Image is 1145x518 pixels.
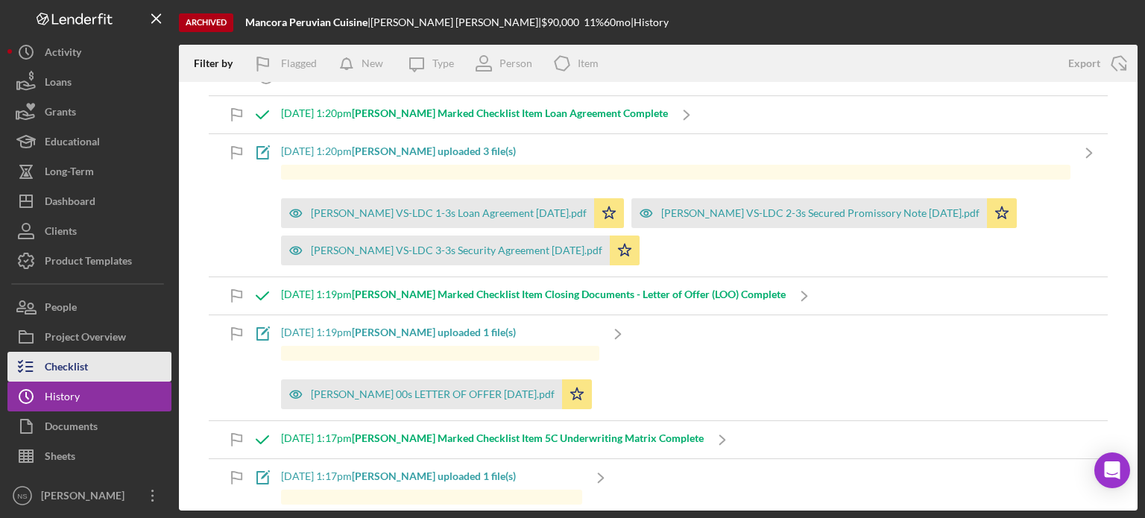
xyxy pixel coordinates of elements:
[1094,452,1130,488] div: Open Intercom Messenger
[45,67,72,101] div: Loans
[45,352,88,385] div: Checklist
[45,292,77,326] div: People
[17,492,27,500] text: NS
[352,288,786,300] b: [PERSON_NAME] Marked Checklist Item Closing Documents - Letter of Offer (LOO) Complete
[45,97,76,130] div: Grants
[7,382,171,411] button: History
[45,411,98,445] div: Documents
[244,421,741,458] a: [DATE] 1:17pm[PERSON_NAME] Marked Checklist Item 5C Underwriting Matrix Complete
[45,246,132,279] div: Product Templates
[281,379,592,409] button: [PERSON_NAME] 00s LETTER OF OFFER [DATE].pdf
[244,96,705,133] a: [DATE] 1:20pm[PERSON_NAME] Marked Checklist Item Loan Agreement Complete
[281,236,640,265] button: [PERSON_NAME] VS-LDC 3-3s Security Agreement [DATE].pdf
[7,292,171,322] button: People
[7,411,171,441] button: Documents
[7,157,171,186] button: Long-Term
[244,134,1108,277] a: [DATE] 1:20pm[PERSON_NAME] uploaded 3 file(s)[PERSON_NAME] VS-LDC 1-3s Loan Agreement [DATE].pdf[...
[1053,48,1138,78] button: Export
[281,48,317,78] div: Flagged
[661,207,980,219] div: [PERSON_NAME] VS-LDC 2-3s Secured Promissory Note [DATE].pdf
[7,441,171,471] button: Sheets
[45,186,95,220] div: Dashboard
[7,37,171,67] button: Activity
[281,288,786,300] div: [DATE] 1:19pm
[604,16,631,28] div: 60 mo
[45,37,81,71] div: Activity
[45,382,80,415] div: History
[7,322,171,352] button: Project Overview
[584,16,604,28] div: 11 %
[362,48,383,78] div: New
[578,57,599,69] div: Item
[7,481,171,511] button: NS[PERSON_NAME]
[499,57,532,69] div: Person
[7,186,171,216] button: Dashboard
[179,13,233,32] div: Archived
[7,127,171,157] button: Educational
[352,470,516,482] b: [PERSON_NAME] uploaded 1 file(s)
[7,352,171,382] button: Checklist
[311,388,555,400] div: [PERSON_NAME] 00s LETTER OF OFFER [DATE].pdf
[37,481,134,514] div: [PERSON_NAME]
[7,216,171,246] button: Clients
[45,127,100,160] div: Educational
[45,216,77,250] div: Clients
[244,315,637,420] a: [DATE] 1:19pm[PERSON_NAME] uploaded 1 file(s)[PERSON_NAME] 00s LETTER OF OFFER [DATE].pdf
[194,57,244,69] div: Filter by
[631,16,669,28] div: | History
[281,470,582,482] div: [DATE] 1:17pm
[352,107,668,119] b: [PERSON_NAME] Marked Checklist Item Loan Agreement Complete
[45,322,126,356] div: Project Overview
[281,432,704,444] div: [DATE] 1:17pm
[244,48,332,78] button: Flagged
[311,244,602,256] div: [PERSON_NAME] VS-LDC 3-3s Security Agreement [DATE].pdf
[7,97,171,127] button: Grants
[311,207,587,219] div: [PERSON_NAME] VS-LDC 1-3s Loan Agreement [DATE].pdf
[245,16,370,28] div: |
[281,107,668,119] div: [DATE] 1:20pm
[1068,48,1100,78] div: Export
[245,16,368,28] b: Mancora Peruvian Cuisine
[370,16,541,28] div: [PERSON_NAME] [PERSON_NAME] |
[281,198,624,228] button: [PERSON_NAME] VS-LDC 1-3s Loan Agreement [DATE].pdf
[7,246,171,276] button: Product Templates
[281,326,599,338] div: [DATE] 1:19pm
[631,198,1017,228] button: [PERSON_NAME] VS-LDC 2-3s Secured Promissory Note [DATE].pdf
[352,326,516,338] b: [PERSON_NAME] uploaded 1 file(s)
[244,277,823,315] a: [DATE] 1:19pm[PERSON_NAME] Marked Checklist Item Closing Documents - Letter of Offer (LOO) Complete
[281,145,1070,157] div: [DATE] 1:20pm
[45,441,75,475] div: Sheets
[432,57,454,69] div: Type
[352,432,704,444] b: [PERSON_NAME] Marked Checklist Item 5C Underwriting Matrix Complete
[332,48,398,78] button: New
[352,145,516,157] b: [PERSON_NAME] uploaded 3 file(s)
[7,67,171,97] button: Loans
[541,16,584,28] div: $90,000
[45,157,94,190] div: Long-Term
